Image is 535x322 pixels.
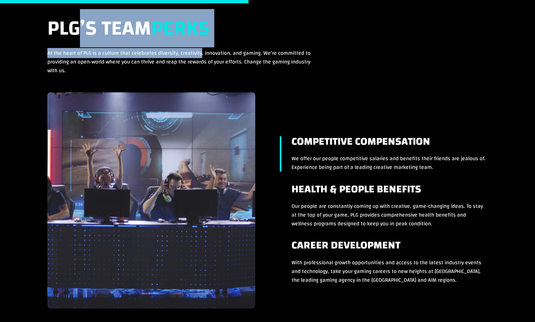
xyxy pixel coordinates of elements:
[292,240,488,258] h4: Career Development
[292,136,488,154] h4: Competitive Compensation
[47,9,210,47] span: PLG’s Team
[292,202,488,228] p: Our people are constantly coming up with creative, game-changing ideas. To stay at the top of you...
[47,49,312,75] p: At the heart of PLG is a culture that celebrates diversity, creativity, innovation, and gaming. W...
[151,9,210,47] strong: Perks
[292,184,488,202] h4: Health & People Benefits
[292,154,488,172] p: We offer our people competitive salaries and benefits their friends are jealous of. Experience be...
[501,290,535,322] iframe: Chat Widget
[292,258,488,284] p: With professional growth opportunities and access to the latest industry events and technology, t...
[47,92,256,309] img: Placeholder Image (1)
